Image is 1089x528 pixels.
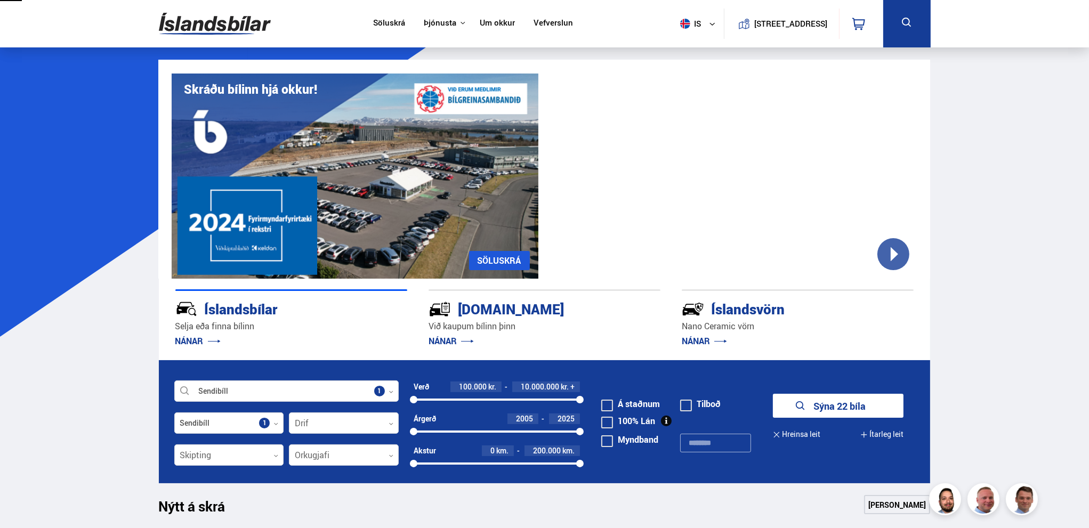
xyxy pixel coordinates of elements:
a: [PERSON_NAME] [864,495,930,514]
button: Sýna 22 bíla [773,394,904,418]
img: JRvxyua_JYH6wB4c.svg [175,298,198,320]
img: FbJEzSuNWCJXmdc-.webp [1007,485,1039,517]
h1: Nýtt á skrá [159,498,244,521]
div: Árgerð [414,415,436,423]
div: Íslandsvörn [682,299,876,318]
span: km. [496,446,509,455]
p: Selja eða finna bílinn [175,320,407,332]
a: SÖLUSKRÁ [469,251,530,270]
img: G0Ugv5HjCgRt.svg [159,6,271,41]
a: NÁNAR [429,335,474,347]
span: 200.000 [533,445,561,456]
label: Á staðnum [601,400,660,408]
h1: Skráðu bílinn hjá okkur! [184,82,318,96]
span: 2005 [516,413,533,424]
button: Open LiveChat chat widget [9,4,41,36]
button: Ítarleg leit [860,423,904,446]
span: + [570,383,575,391]
button: Þjónusta [424,18,456,28]
label: Myndband [601,435,658,444]
label: Tilboð [680,400,721,408]
a: NÁNAR [175,335,221,347]
span: km. [562,446,575,455]
p: Nano Ceramic vörn [682,320,914,332]
div: [DOMAIN_NAME] [429,299,623,318]
a: Söluskrá [373,18,405,29]
span: is [676,19,703,29]
span: 2025 [558,413,575,424]
img: nhp88E3Fdnt1Opn2.png [931,485,963,517]
label: 100% Lán [601,417,655,425]
span: kr. [561,383,569,391]
div: Akstur [414,446,436,455]
img: svg+xml;base64,PHN2ZyB4bWxucz0iaHR0cDovL3d3dy53My5vcmcvMjAwMC9zdmciIHdpZHRoPSI1MTIiIGhlaWdodD0iNT... [680,19,690,29]
img: tr5P-W3DuiFaO7aO.svg [429,298,451,320]
a: Vefverslun [534,18,573,29]
a: NÁNAR [682,335,727,347]
a: [STREET_ADDRESS] [730,9,833,39]
button: is [676,8,724,39]
div: Verð [414,383,429,391]
span: 0 [490,445,495,456]
img: eKx6w-_Home_640_.png [172,74,538,279]
a: Um okkur [480,18,515,29]
span: 10.000.000 [521,381,559,392]
span: 100.000 [459,381,487,392]
span: kr. [488,383,496,391]
img: siFngHWaQ9KaOqBr.png [969,485,1001,517]
img: -Svtn6bYgwAsiwNX.svg [682,298,704,320]
div: Íslandsbílar [175,299,369,318]
button: [STREET_ADDRESS] [759,19,824,28]
button: Hreinsa leit [773,423,820,446]
p: Við kaupum bílinn þinn [429,320,660,332]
